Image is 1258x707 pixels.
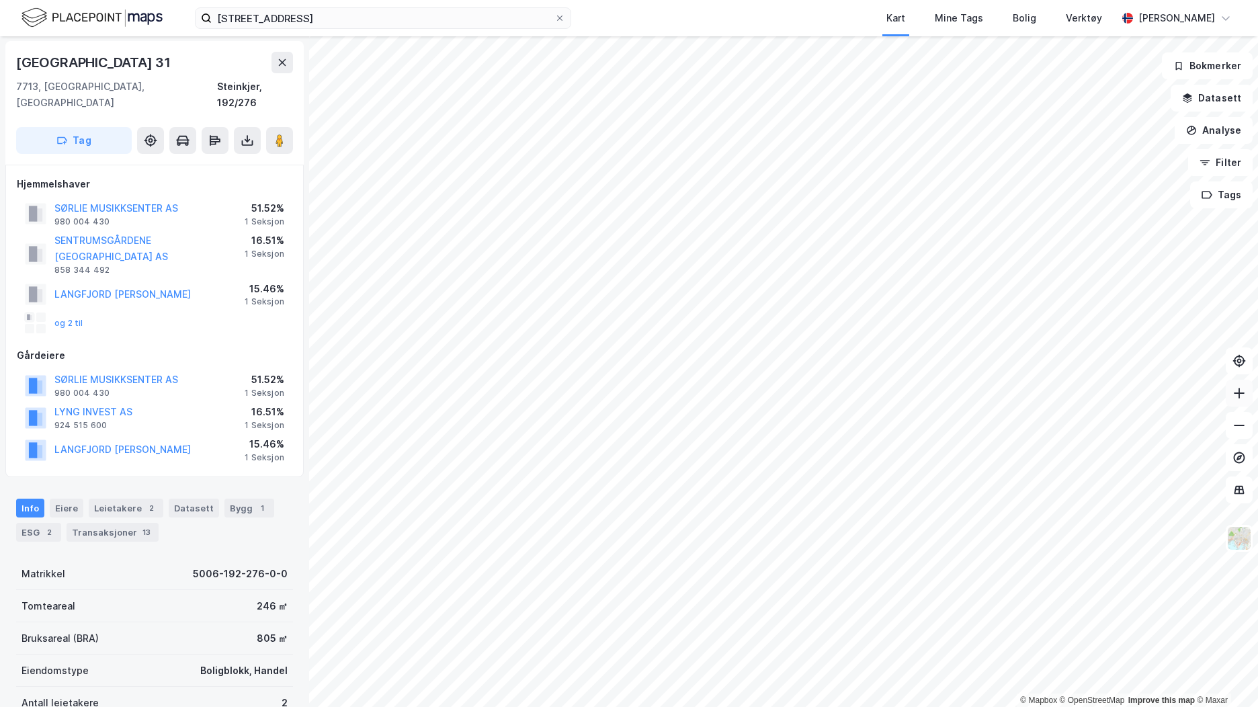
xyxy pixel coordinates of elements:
[1128,696,1195,705] a: Improve this map
[245,388,284,399] div: 1 Seksjon
[17,176,292,192] div: Hjemmelshaver
[257,598,288,614] div: 246 ㎡
[255,501,269,515] div: 1
[1226,526,1252,551] img: Z
[22,663,89,679] div: Eiendomstype
[245,249,284,259] div: 1 Seksjon
[22,6,163,30] img: logo.f888ab2527a4732fd821a326f86c7f29.svg
[1190,181,1253,208] button: Tags
[935,10,983,26] div: Mine Tags
[245,216,284,227] div: 1 Seksjon
[245,233,284,249] div: 16.51%
[886,10,905,26] div: Kart
[1188,149,1253,176] button: Filter
[22,598,75,614] div: Tomteareal
[42,526,56,539] div: 2
[1171,85,1253,112] button: Datasett
[212,8,554,28] input: Søk på adresse, matrikkel, gårdeiere, leietakere eller personer
[16,523,61,542] div: ESG
[16,499,44,517] div: Info
[144,501,158,515] div: 2
[16,127,132,154] button: Tag
[169,499,219,517] div: Datasett
[22,566,65,582] div: Matrikkel
[1066,10,1102,26] div: Verktøy
[224,499,274,517] div: Bygg
[257,630,288,647] div: 805 ㎡
[245,200,284,216] div: 51.52%
[67,523,159,542] div: Transaksjoner
[245,372,284,388] div: 51.52%
[245,436,284,452] div: 15.46%
[50,499,83,517] div: Eiere
[22,630,99,647] div: Bruksareal (BRA)
[1060,696,1125,705] a: OpenStreetMap
[1191,642,1258,707] iframe: Chat Widget
[217,79,293,111] div: Steinkjer, 192/276
[54,388,110,399] div: 980 004 430
[54,265,110,276] div: 858 344 492
[245,452,284,463] div: 1 Seksjon
[245,404,284,420] div: 16.51%
[245,420,284,431] div: 1 Seksjon
[16,79,217,111] div: 7713, [GEOGRAPHIC_DATA], [GEOGRAPHIC_DATA]
[1020,696,1057,705] a: Mapbox
[200,663,288,679] div: Boligblokk, Handel
[1175,117,1253,144] button: Analyse
[89,499,163,517] div: Leietakere
[1191,642,1258,707] div: Kontrollprogram for chat
[1138,10,1215,26] div: [PERSON_NAME]
[16,52,173,73] div: [GEOGRAPHIC_DATA] 31
[54,216,110,227] div: 980 004 430
[54,420,107,431] div: 924 515 600
[1013,10,1036,26] div: Bolig
[245,296,284,307] div: 1 Seksjon
[1162,52,1253,79] button: Bokmerker
[245,281,284,297] div: 15.46%
[193,566,288,582] div: 5006-192-276-0-0
[140,526,153,539] div: 13
[17,347,292,364] div: Gårdeiere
